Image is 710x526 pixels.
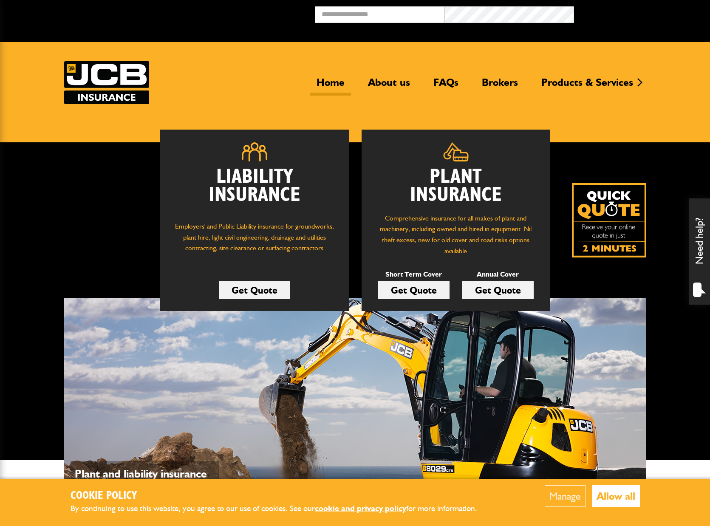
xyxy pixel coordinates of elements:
[462,281,534,299] a: Get Quote
[64,61,149,104] img: JCB Insurance Services logo
[572,183,646,257] a: Get your insurance quote isn just 2-minutes
[362,76,416,96] a: About us
[374,168,537,204] h2: Plant Insurance
[75,465,215,500] p: Plant and liability insurance for makes and models...
[64,61,149,104] a: JCB Insurance Services
[173,221,336,262] p: Employers' and Public Liability insurance for groundworks, plant hire, light civil engineering, d...
[462,269,534,280] p: Annual Cover
[592,485,640,507] button: Allow all
[378,281,450,299] a: Get Quote
[71,489,491,503] h2: Cookie Policy
[545,485,586,507] button: Manage
[378,269,450,280] p: Short Term Cover
[689,198,710,305] div: Need help?
[572,183,646,257] img: Quick Quote
[475,76,524,96] a: Brokers
[173,168,336,213] h2: Liability Insurance
[574,6,704,20] button: Broker Login
[71,502,491,515] p: By continuing to use this website, you agree to our use of cookies. See our for more information.
[374,213,537,256] p: Comprehensive insurance for all makes of plant and machinery, including owned and hired in equipm...
[427,76,465,96] a: FAQs
[219,281,290,299] a: Get Quote
[535,76,639,96] a: Products & Services
[315,503,406,513] a: cookie and privacy policy
[310,76,351,96] a: Home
